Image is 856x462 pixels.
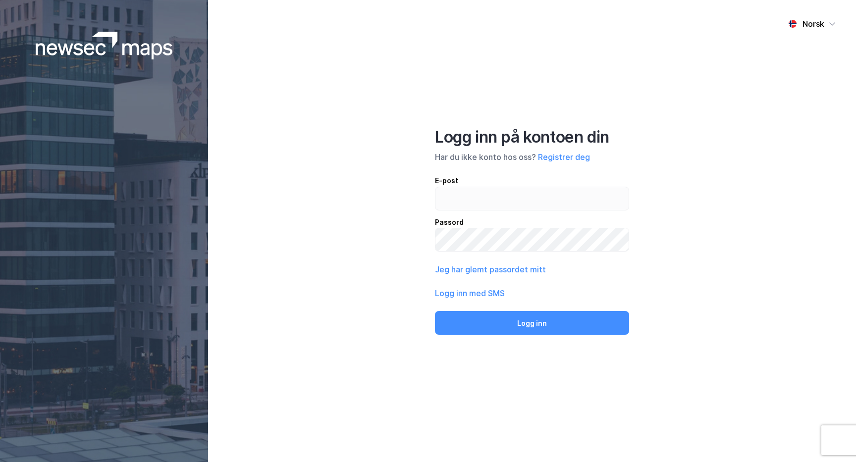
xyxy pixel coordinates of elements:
[435,311,629,335] button: Logg inn
[435,151,629,163] div: Har du ikke konto hos oss?
[435,287,505,299] button: Logg inn med SMS
[435,175,629,187] div: E-post
[36,32,173,59] img: logoWhite.bf58a803f64e89776f2b079ca2356427.svg
[435,216,629,228] div: Passord
[435,263,546,275] button: Jeg har glemt passordet mitt
[435,127,629,147] div: Logg inn på kontoen din
[538,151,590,163] button: Registrer deg
[802,18,824,30] div: Norsk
